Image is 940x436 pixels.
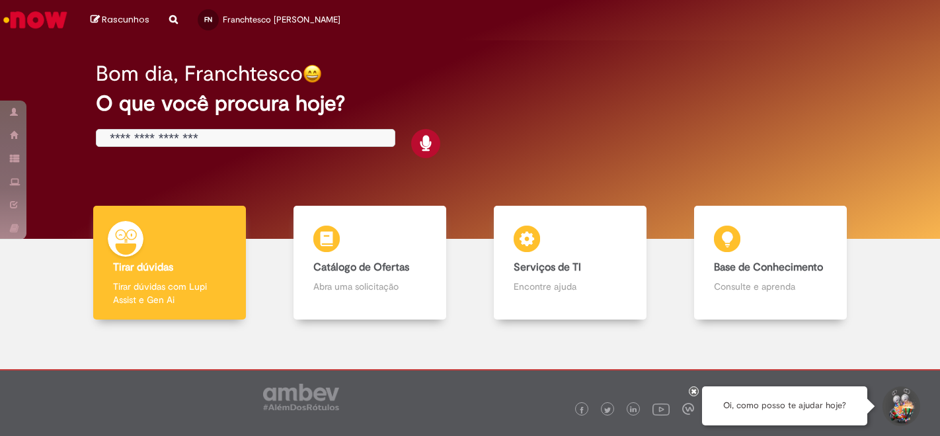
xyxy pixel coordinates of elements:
[714,261,823,274] b: Base de Conhecimento
[313,261,409,274] b: Catálogo de Ofertas
[270,206,470,320] a: Catálogo de Ofertas Abra uma solicitação
[702,386,867,425] div: Oi, como posso te ajudar hoje?
[670,206,871,320] a: Base de Conhecimento Consulte e aprenda
[514,261,581,274] b: Serviços de TI
[470,206,670,320] a: Serviços de TI Encontre ajuda
[313,280,426,293] p: Abra uma solicitação
[69,206,270,320] a: Tirar dúvidas Tirar dúvidas com Lupi Assist e Gen Ai
[682,403,694,415] img: logo_footer_workplace.png
[113,280,226,306] p: Tirar dúvidas com Lupi Assist e Gen Ai
[604,407,611,414] img: logo_footer_twitter.png
[102,13,149,26] span: Rascunhos
[204,15,212,24] span: FN
[881,386,920,426] button: Iniciar Conversa de Suporte
[578,407,585,414] img: logo_footer_facebook.png
[113,261,173,274] b: Tirar dúvidas
[1,7,69,33] img: ServiceNow
[96,62,303,85] h2: Bom dia, Franchtesco
[223,14,340,25] span: Franchtesco [PERSON_NAME]
[514,280,627,293] p: Encontre ajuda
[91,14,149,26] a: Rascunhos
[96,92,844,115] h2: O que você procura hoje?
[630,406,637,414] img: logo_footer_linkedin.png
[652,400,670,417] img: logo_footer_youtube.png
[714,280,827,293] p: Consulte e aprenda
[303,64,322,83] img: happy-face.png
[263,384,339,410] img: logo_footer_ambev_rotulo_gray.png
